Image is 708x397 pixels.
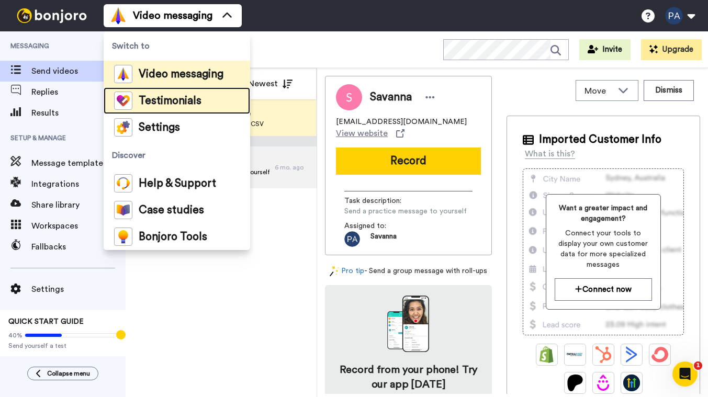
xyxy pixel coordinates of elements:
[110,7,127,24] img: vm-color.svg
[651,346,668,363] img: ConvertKit
[336,148,481,175] button: Record
[114,118,132,137] img: settings-colored.svg
[325,266,492,277] div: - Send a group message with roll-ups
[336,127,404,140] a: View website
[275,163,311,172] div: 6 mo. ago
[330,266,364,277] a: Pro tip
[31,220,126,232] span: Workspaces
[139,178,216,189] span: Help & Support
[8,318,84,325] span: QUICK START GUIDE
[31,199,126,211] span: Share library
[672,361,698,387] iframe: Intercom live chat
[114,174,132,192] img: help-and-support-colored.svg
[139,232,207,242] span: Bonjoro Tools
[104,197,250,223] a: Case studies
[31,107,126,119] span: Results
[579,39,631,60] button: Invite
[585,85,613,97] span: Move
[344,206,467,217] span: Send a practice message to yourself
[139,205,204,215] span: Case studies
[387,296,429,352] img: download
[116,330,126,339] div: Tooltip anchor
[104,114,250,141] a: Settings
[240,73,300,94] button: Newest
[8,331,23,339] span: 40%
[336,117,467,127] span: [EMAIL_ADDRESS][DOMAIN_NAME]
[139,69,223,80] span: Video messaging
[31,157,106,169] span: Message template
[595,346,612,363] img: Hubspot
[114,228,132,246] img: bj-tools-colored.svg
[525,148,575,160] div: What is this?
[31,241,126,253] span: Fallbacks
[330,266,339,277] img: magic-wand.svg
[336,127,388,140] span: View website
[623,375,640,391] img: GoHighLevel
[555,203,651,224] span: Want a greater impact and engagement?
[567,346,583,363] img: Ontraport
[27,367,98,380] button: Collapse menu
[344,231,360,247] img: ACg8ocLL8n2S6wBRH1Cos5Y0x-IftGJBLqN1WEA8KkfIpoQARYKvRe8D=s96-c
[104,223,250,250] a: Bonjoro Tools
[31,178,126,190] span: Integrations
[335,362,481,392] h4: Record from your phone! Try our app [DATE]
[539,132,661,148] span: Imported Customer Info
[104,141,250,170] span: Discover
[104,170,250,197] a: Help & Support
[538,346,555,363] img: Shopify
[13,8,91,23] img: bj-logo-header-white.svg
[133,8,212,23] span: Video messaging
[31,283,126,296] span: Settings
[31,65,106,77] span: Send videos
[344,221,418,231] span: Assigned to:
[567,375,583,391] img: Patreon
[114,92,132,110] img: tm-color.svg
[344,196,418,206] span: Task description :
[370,89,412,105] span: Savanna
[31,86,126,98] span: Replies
[623,346,640,363] img: ActiveCampaign
[595,375,612,391] img: Drip
[104,61,250,87] a: Video messaging
[114,65,132,83] img: vm-color.svg
[370,231,397,247] span: Savanna
[641,39,702,60] button: Upgrade
[114,201,132,219] img: case-study-colored.svg
[336,84,362,110] img: Image of Savanna
[555,278,651,301] button: Connect now
[694,361,702,370] span: 1
[104,31,250,61] span: Switch to
[644,80,694,101] button: Dismiss
[139,96,201,106] span: Testimonials
[8,342,117,350] span: Send yourself a test
[555,228,651,270] span: Connect your tools to display your own customer data for more specialized messages
[47,369,90,378] span: Collapse menu
[139,122,180,133] span: Settings
[104,87,250,114] a: Testimonials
